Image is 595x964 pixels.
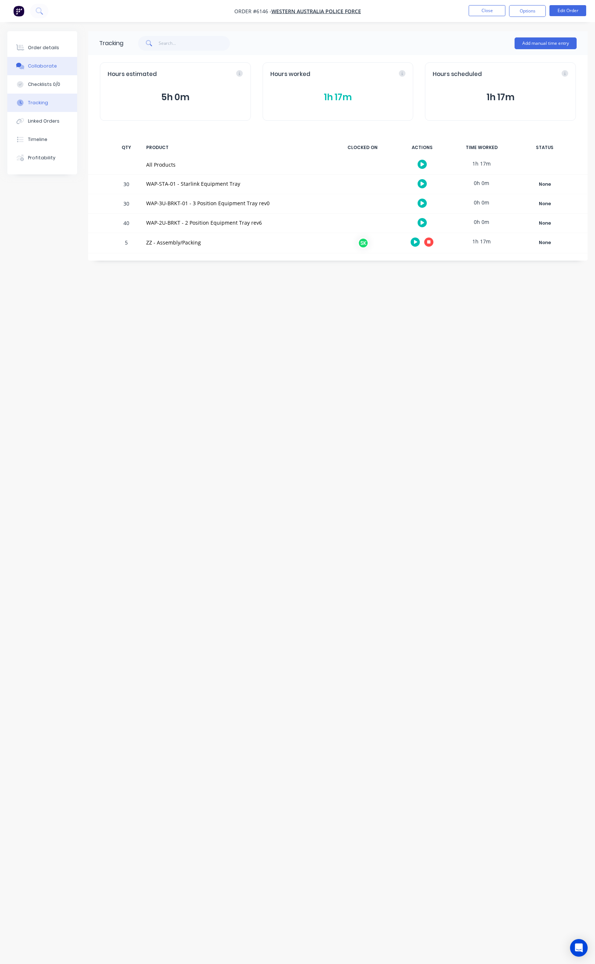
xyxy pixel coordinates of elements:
[509,5,546,17] button: Options
[454,194,509,211] div: 0h 0m
[146,180,326,188] div: WAP-STA-01 - Starlink Equipment Tray
[7,75,77,94] button: Checklists 0/0
[7,94,77,112] button: Tracking
[234,8,271,15] span: Order #6146 -
[28,155,55,161] div: Profitability
[146,161,326,168] div: All Products
[271,8,361,15] a: Western Australia Police Force
[28,99,48,106] div: Tracking
[515,37,577,49] button: Add manual time entry
[518,179,571,189] button: None
[115,176,137,194] div: 30
[108,90,243,104] button: 5h 0m
[454,214,509,230] div: 0h 0m
[270,70,310,79] span: Hours worked
[518,238,571,248] button: None
[28,63,57,69] div: Collaborate
[270,90,406,104] button: 1h 17m
[7,57,77,75] button: Collaborate
[454,233,509,250] div: 1h 17m
[28,81,60,88] div: Checklists 0/0
[28,44,59,51] div: Order details
[394,140,450,155] div: ACTIONS
[454,140,509,155] div: TIME WORKED
[115,234,137,253] div: 5
[433,70,482,79] span: Hours scheduled
[28,118,59,124] div: Linked Orders
[146,239,326,246] div: ZZ - Assembly/Packing
[7,130,77,149] button: Timeline
[518,199,571,209] button: None
[28,136,47,143] div: Timeline
[7,39,77,57] button: Order details
[7,112,77,130] button: Linked Orders
[358,238,369,249] div: SK
[115,215,137,233] div: 40
[146,199,326,207] div: WAP-3U-BRKT-01 - 3 Position Equipment Tray rev0
[159,36,230,51] input: Search...
[335,140,390,155] div: CLOCKED ON
[454,175,509,191] div: 0h 0m
[7,149,77,167] button: Profitability
[518,218,571,228] button: None
[454,155,509,172] div: 1h 17m
[518,180,571,189] div: None
[469,5,505,16] button: Close
[115,140,137,155] div: QTY
[108,70,157,79] span: Hours estimated
[146,219,326,226] div: WAP-2U-BRKT - 2 Position Equipment Tray rev6
[433,90,568,104] button: 1h 17m
[570,939,588,957] div: Open Intercom Messenger
[549,5,586,16] button: Edit Order
[13,6,24,17] img: Factory
[518,238,571,247] div: None
[99,39,123,48] div: Tracking
[513,140,576,155] div: STATUS
[115,195,137,213] div: 30
[142,140,331,155] div: PRODUCT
